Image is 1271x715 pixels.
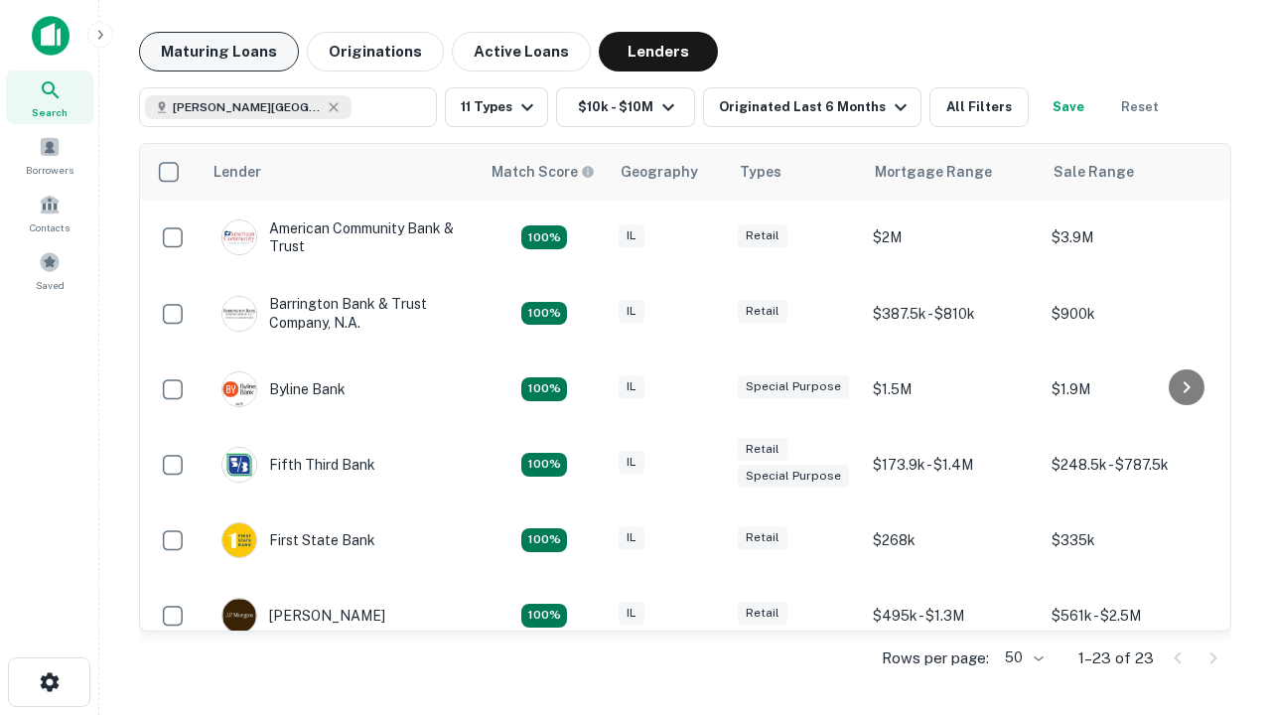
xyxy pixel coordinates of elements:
[521,377,567,401] div: Matching Properties: 2, hasApolloMatch: undefined
[1108,87,1172,127] button: Reset
[738,375,849,398] div: Special Purpose
[173,98,322,116] span: [PERSON_NAME][GEOGRAPHIC_DATA], [GEOGRAPHIC_DATA]
[609,144,728,200] th: Geography
[521,453,567,477] div: Matching Properties: 2, hasApolloMatch: undefined
[32,104,68,120] span: Search
[32,16,70,56] img: capitalize-icon.png
[222,448,256,482] img: picture
[863,200,1042,275] td: $2M
[26,162,73,178] span: Borrowers
[445,87,548,127] button: 11 Types
[619,300,644,323] div: IL
[738,300,787,323] div: Retail
[619,375,644,398] div: IL
[222,599,256,633] img: picture
[521,604,567,628] div: Matching Properties: 3, hasApolloMatch: undefined
[875,160,992,184] div: Mortgage Range
[738,438,787,461] div: Retail
[619,224,644,247] div: IL
[1042,578,1220,653] td: $561k - $2.5M
[221,522,375,558] div: First State Bank
[221,371,346,407] div: Byline Bank
[1042,144,1220,200] th: Sale Range
[221,219,460,255] div: American Community Bank & Trust
[36,277,65,293] span: Saved
[213,160,261,184] div: Lender
[521,225,567,249] div: Matching Properties: 2, hasApolloMatch: undefined
[30,219,70,235] span: Contacts
[882,646,989,670] p: Rows per page:
[221,598,385,634] div: [PERSON_NAME]
[863,144,1042,200] th: Mortgage Range
[738,526,787,549] div: Retail
[452,32,591,71] button: Active Loans
[222,372,256,406] img: picture
[492,161,595,183] div: Capitalize uses an advanced AI algorithm to match your search with the best lender. The match sco...
[6,186,93,239] a: Contacts
[621,160,698,184] div: Geography
[221,295,460,331] div: Barrington Bank & Trust Company, N.a.
[599,32,718,71] button: Lenders
[480,144,609,200] th: Capitalize uses an advanced AI algorithm to match your search with the best lender. The match sco...
[1042,275,1220,351] td: $900k
[222,523,256,557] img: picture
[929,87,1029,127] button: All Filters
[619,526,644,549] div: IL
[222,297,256,331] img: picture
[492,161,591,183] h6: Match Score
[863,275,1042,351] td: $387.5k - $810k
[1078,646,1154,670] p: 1–23 of 23
[863,352,1042,427] td: $1.5M
[556,87,695,127] button: $10k - $10M
[222,220,256,254] img: picture
[619,451,644,474] div: IL
[1042,200,1220,275] td: $3.9M
[6,243,93,297] a: Saved
[1042,352,1220,427] td: $1.9M
[1054,160,1134,184] div: Sale Range
[521,302,567,326] div: Matching Properties: 3, hasApolloMatch: undefined
[1172,493,1271,588] iframe: Chat Widget
[1042,427,1220,502] td: $248.5k - $787.5k
[202,144,480,200] th: Lender
[740,160,781,184] div: Types
[703,87,921,127] button: Originated Last 6 Months
[221,447,375,483] div: Fifth Third Bank
[863,427,1042,502] td: $173.9k - $1.4M
[863,502,1042,578] td: $268k
[139,32,299,71] button: Maturing Loans
[619,602,644,625] div: IL
[863,578,1042,653] td: $495k - $1.3M
[738,602,787,625] div: Retail
[521,528,567,552] div: Matching Properties: 2, hasApolloMatch: undefined
[719,95,913,119] div: Originated Last 6 Months
[738,224,787,247] div: Retail
[1037,87,1100,127] button: Save your search to get updates of matches that match your search criteria.
[6,71,93,124] a: Search
[728,144,863,200] th: Types
[997,643,1047,672] div: 50
[1042,502,1220,578] td: $335k
[307,32,444,71] button: Originations
[738,465,849,488] div: Special Purpose
[6,128,93,182] a: Borrowers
